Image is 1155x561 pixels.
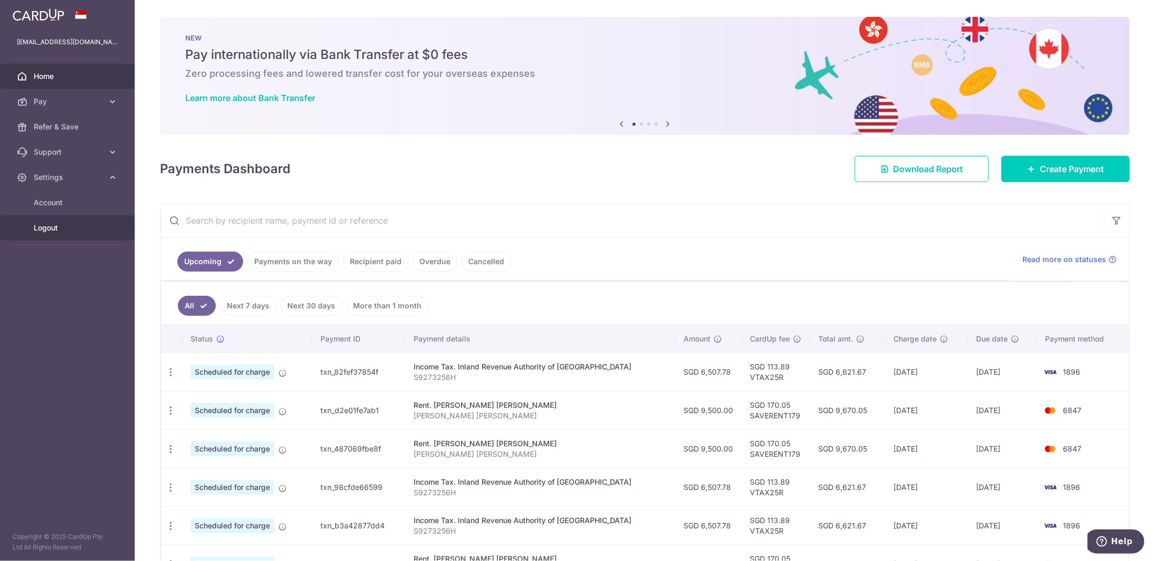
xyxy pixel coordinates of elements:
td: SGD 9,500.00 [675,429,741,468]
span: 6847 [1063,444,1081,453]
p: S9273256H [414,372,667,383]
div: Income Tax. Inland Revenue Authority of [GEOGRAPHIC_DATA] [414,477,667,487]
td: txn_98cfde66599 [312,468,405,506]
td: SGD 6,507.78 [675,506,741,545]
a: Overdue [413,252,457,272]
span: Download Report [893,163,963,175]
td: SGD 6,621.67 [810,506,886,545]
a: Upcoming [177,252,243,272]
p: NEW [185,34,1104,42]
a: Read more on statuses [1022,254,1117,265]
p: [PERSON_NAME] [PERSON_NAME] [414,410,667,421]
a: More than 1 month [346,296,428,316]
div: Income Tax. Inland Revenue Authority of [GEOGRAPHIC_DATA] [414,362,667,372]
td: SGD 170.05 SAVERENT179 [741,429,810,468]
span: Scheduled for charge [190,518,274,533]
p: [PERSON_NAME] [PERSON_NAME] [414,449,667,459]
span: Scheduled for charge [190,480,274,495]
span: Scheduled for charge [190,403,274,418]
th: Payment ID [312,325,405,353]
td: [DATE] [886,353,968,391]
span: Charge date [894,334,937,344]
td: txn_82fef37854f [312,353,405,391]
td: [DATE] [968,506,1037,545]
iframe: Opens a widget where you can find more information [1088,529,1144,556]
span: 6847 [1063,406,1081,415]
div: Income Tax. Inland Revenue Authority of [GEOGRAPHIC_DATA] [414,515,667,526]
div: Rent. [PERSON_NAME] [PERSON_NAME] [414,438,667,449]
td: txn_487069fbe8f [312,429,405,468]
td: SGD 9,670.05 [810,429,886,468]
td: SGD 6,621.67 [810,353,886,391]
img: Bank Card [1040,366,1061,378]
td: SGD 113.89 VTAX25R [741,353,810,391]
img: Bank Card [1040,519,1061,532]
span: Read more on statuses [1022,254,1106,265]
a: Cancelled [461,252,511,272]
h4: Payments Dashboard [160,159,290,178]
h6: Zero processing fees and lowered transfer cost for your overseas expenses [185,67,1104,80]
span: Support [34,147,103,157]
th: Payment details [405,325,675,353]
img: Bank transfer banner [160,17,1130,135]
img: Bank Card [1040,481,1061,494]
h5: Pay internationally via Bank Transfer at $0 fees [185,46,1104,63]
th: Payment method [1037,325,1129,353]
a: Create Payment [1001,156,1130,182]
td: [DATE] [886,468,968,506]
td: [DATE] [968,468,1037,506]
span: Refer & Save [34,122,103,132]
span: Total amt. [818,334,853,344]
p: S9273256H [414,487,667,498]
div: Rent. [PERSON_NAME] [PERSON_NAME] [414,400,667,410]
span: Amount [684,334,710,344]
td: SGD 6,507.78 [675,353,741,391]
td: SGD 6,621.67 [810,468,886,506]
td: [DATE] [886,506,968,545]
span: Create Payment [1040,163,1104,175]
td: txn_b3a42877dd4 [312,506,405,545]
img: CardUp [13,8,64,21]
span: Home [34,71,103,82]
a: Payments on the way [247,252,339,272]
a: Recipient paid [343,252,408,272]
span: Due date [976,334,1008,344]
td: SGD 170.05 SAVERENT179 [741,391,810,429]
span: CardUp fee [750,334,790,344]
td: SGD 113.89 VTAX25R [741,468,810,506]
td: SGD 6,507.78 [675,468,741,506]
td: [DATE] [886,429,968,468]
td: SGD 113.89 VTAX25R [741,506,810,545]
a: Next 30 days [280,296,342,316]
img: Bank Card [1040,404,1061,417]
span: Logout [34,223,103,233]
td: [DATE] [886,391,968,429]
span: Scheduled for charge [190,442,274,456]
a: Next 7 days [220,296,276,316]
a: All [178,296,216,316]
td: [DATE] [968,429,1037,468]
p: S9273256H [414,526,667,536]
span: Scheduled for charge [190,365,274,379]
img: Bank Card [1040,443,1061,455]
p: [EMAIL_ADDRESS][DOMAIN_NAME] [17,37,118,47]
span: Settings [34,172,103,183]
a: Learn more about Bank Transfer [185,93,315,103]
span: Account [34,197,103,208]
td: SGD 9,500.00 [675,391,741,429]
input: Search by recipient name, payment id or reference [160,204,1104,237]
span: 1896 [1063,521,1080,530]
span: 1896 [1063,483,1080,492]
span: Status [190,334,213,344]
td: [DATE] [968,391,1037,429]
td: [DATE] [968,353,1037,391]
a: Download Report [855,156,989,182]
td: txn_d2e01fe7ab1 [312,391,405,429]
span: Pay [34,96,103,107]
span: 1896 [1063,367,1080,376]
td: SGD 9,670.05 [810,391,886,429]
